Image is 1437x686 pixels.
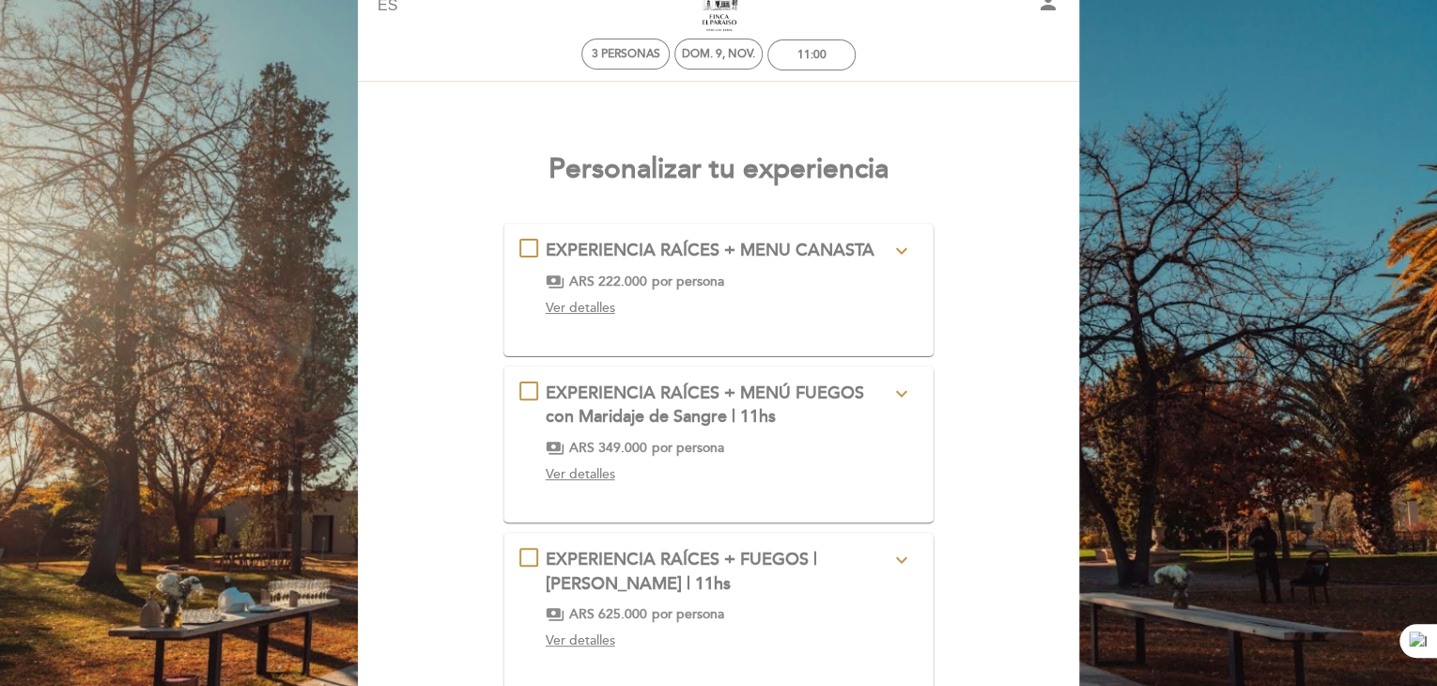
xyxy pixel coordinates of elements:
button: expand_more [884,548,918,572]
span: 3 personas [592,47,660,61]
span: EXPERIENCIA RAÍCES + FUEGOS | [PERSON_NAME] | 11hs [546,549,817,594]
div: 11:00 [797,48,827,62]
strong: Personalizar tu experiencia [549,151,888,186]
span: Ver detalles [546,466,615,482]
span: por persona [652,439,724,458]
span: payments [546,605,564,624]
span: ARS 222.000 [569,273,647,291]
div: dom. 9, nov. [682,47,755,61]
button: expand_more [884,382,918,406]
md-checkbox: EXPERIENCIA RAÍCES + FUEGOS | Maridaje Legado | 11hs expand_more RAICES es una visita transformad... [519,548,919,658]
span: payments [546,273,564,291]
span: por persona [652,273,724,291]
md-checkbox: EXPERIENCIA RAÍCES + MENÚ FUEGOS con Maridaje de Sangre | 11hs expand_more RAICES es una degustac... [519,382,919,491]
md-checkbox: EXPERIENCIA RAÍCES + MENU CANASTA expand_more RAICES es una cata transformada en un viaje sensori... [519,239,919,325]
span: Ver detalles [546,300,615,316]
span: ARS 625.000 [569,605,647,624]
span: por persona [652,605,724,624]
button: expand_more [884,239,918,263]
span: EXPERIENCIA RAÍCES + MENÚ FUEGOS con Maridaje de Sangre | 11hs [546,382,864,428]
span: ARS 349.000 [569,439,647,458]
i: expand_more [889,382,912,405]
i: expand_more [889,240,912,262]
span: Ver detalles [546,632,615,648]
i: expand_more [889,549,912,571]
span: EXPERIENCIA RAÍCES + MENU CANASTA [546,240,874,260]
span: payments [546,439,564,458]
